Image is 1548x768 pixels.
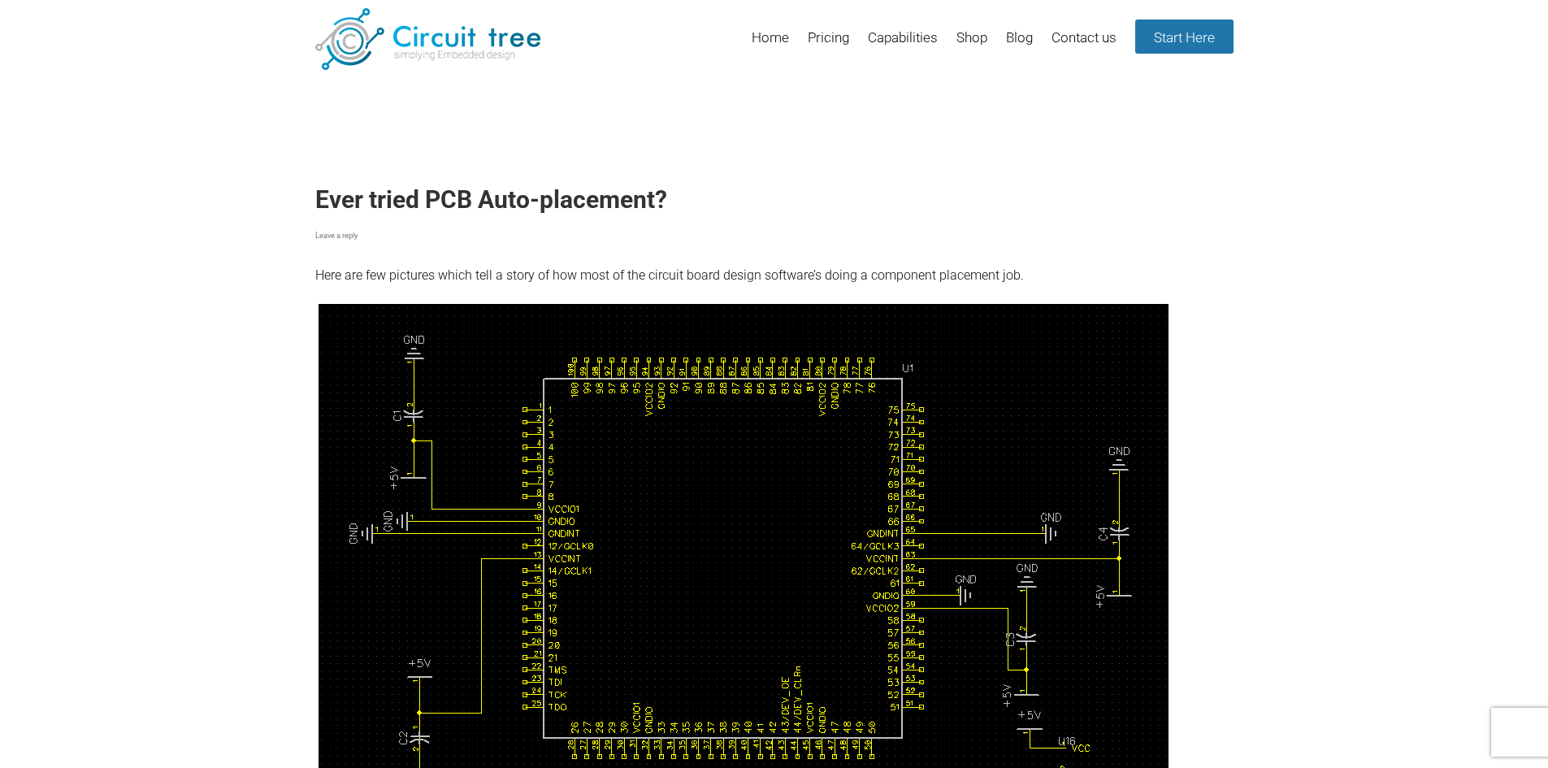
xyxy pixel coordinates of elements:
[315,185,1234,215] h1: Ever tried PCB Auto-placement?
[1135,20,1234,54] a: Start Here
[1006,19,1033,72] a: Blog
[868,19,938,72] a: Capabilities
[808,19,849,72] a: Pricing
[1052,19,1117,72] a: Contact us
[956,19,987,72] a: Shop
[315,8,540,70] img: Circuit Tree
[315,231,358,240] a: Leave a reply
[752,19,789,72] a: Home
